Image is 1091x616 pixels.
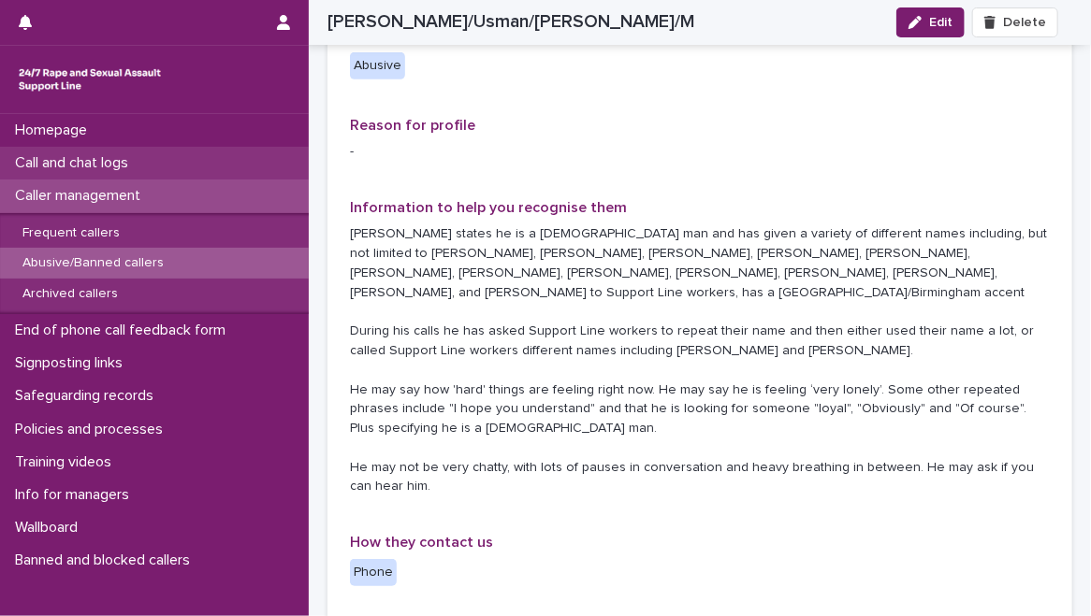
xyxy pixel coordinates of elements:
[7,421,178,438] p: Policies and processes
[972,7,1058,37] button: Delete
[929,16,953,29] span: Edit
[7,519,93,537] p: Wallboard
[7,154,143,172] p: Call and chat logs
[350,52,405,79] div: Abusive
[7,187,155,205] p: Caller management
[350,535,493,550] span: How they contact us
[350,559,397,586] div: Phone
[350,118,475,133] span: Reason for profile
[7,552,205,569] p: Banned and blocked callers
[7,122,102,139] p: Homepage
[15,61,165,98] img: rhQMoQhaT3yELyF149Cw
[1003,16,1046,29] span: Delete
[896,7,965,37] button: Edit
[7,225,135,241] p: Frequent callers
[7,286,133,302] p: Archived callers
[350,224,1050,496] p: [PERSON_NAME] states he is a [DEMOGRAPHIC_DATA] man and has given a variety of different names in...
[7,453,126,471] p: Training videos
[7,486,144,504] p: Info for managers
[350,200,627,215] span: Information to help you recognise them
[7,387,168,405] p: Safeguarding records
[350,142,1050,162] p: -
[7,354,138,372] p: Signposting links
[7,255,179,271] p: Abusive/Banned callers
[7,322,240,339] p: End of phone call feedback form
[327,11,694,33] h2: [PERSON_NAME]/Usman/[PERSON_NAME]/M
